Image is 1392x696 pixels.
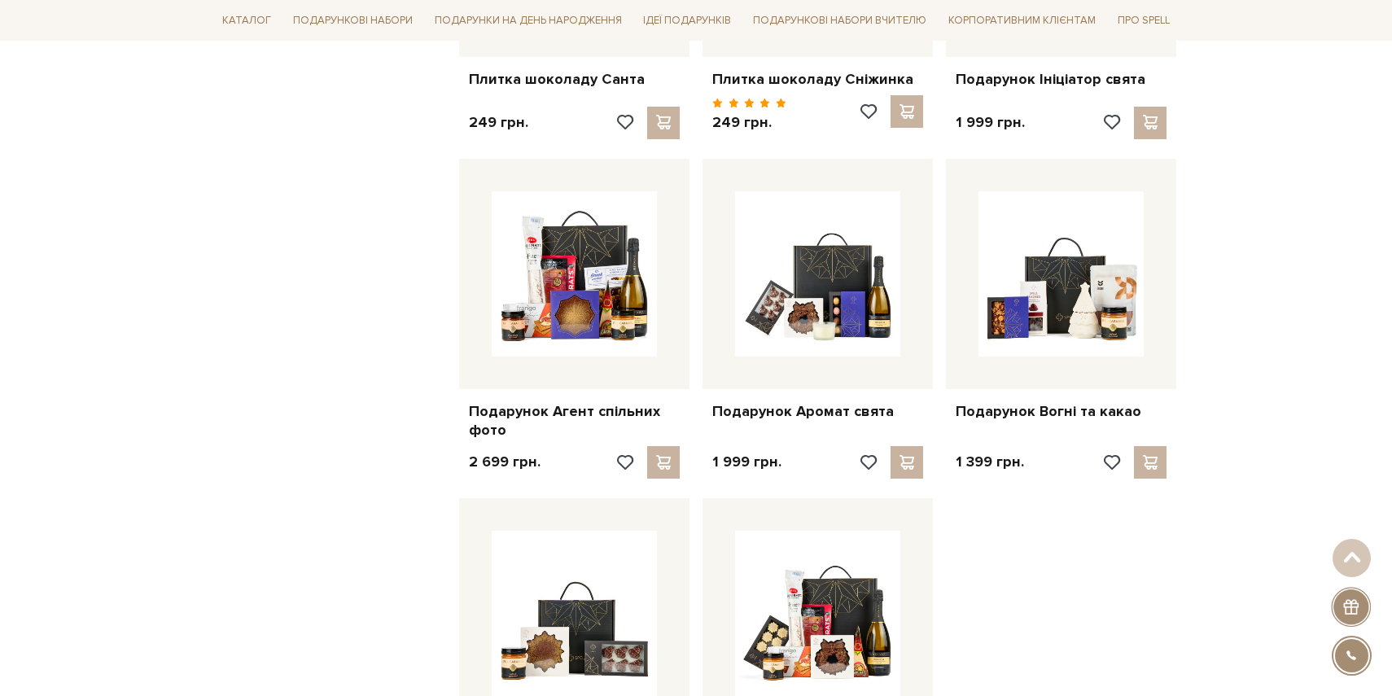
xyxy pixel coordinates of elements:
[469,113,528,132] p: 249 грн.
[956,70,1167,89] a: Подарунок Ініціатор свята
[942,8,1102,33] a: Корпоративним клієнтам
[956,402,1167,421] a: Подарунок Вогні та какао
[287,8,419,33] a: Подарункові набори
[469,70,680,89] a: Плитка шоколаду Санта
[1111,8,1176,33] a: Про Spell
[469,402,680,440] a: Подарунок Агент спільних фото
[637,8,738,33] a: Ідеї подарунків
[956,113,1025,132] p: 1 999 грн.
[216,8,278,33] a: Каталог
[469,453,541,471] p: 2 699 грн.
[746,7,933,34] a: Подарункові набори Вчителю
[712,70,923,89] a: Плитка шоколаду Сніжинка
[712,453,781,471] p: 1 999 грн.
[712,402,923,421] a: Подарунок Аромат свята
[428,8,628,33] a: Подарунки на День народження
[956,453,1024,471] p: 1 399 грн.
[712,113,786,132] p: 249 грн.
